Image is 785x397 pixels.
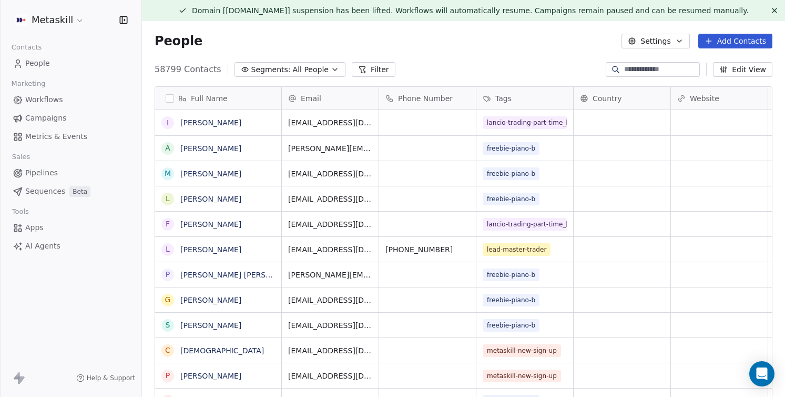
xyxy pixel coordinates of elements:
[166,269,170,280] div: P
[288,143,372,154] span: [PERSON_NAME][EMAIL_ADDRESS][PERSON_NAME][DOMAIN_NAME]
[180,245,241,254] a: [PERSON_NAME]
[7,39,46,55] span: Contacts
[180,372,241,380] a: [PERSON_NAME]
[69,186,90,197] span: Beta
[25,186,65,197] span: Sequences
[288,320,372,331] span: [EMAIL_ADDRESS][DOMAIN_NAME]
[8,128,133,145] a: Metrics & Events
[288,168,372,179] span: [EMAIL_ADDRESS][DOMAIN_NAME]
[483,243,550,256] span: lead-master-trader
[593,93,622,104] span: Country
[288,295,372,305] span: [EMAIL_ADDRESS][DOMAIN_NAME]
[166,244,170,255] div: L
[8,183,133,200] a: SequencesBeta
[180,321,241,330] a: [PERSON_NAME]
[180,346,264,355] a: [DEMOGRAPHIC_DATA]
[671,87,768,110] div: Website
[483,116,567,129] span: lancio-trading-part-time_[DATE]
[25,113,66,124] span: Campaigns
[483,142,539,155] span: freebie-piano-b
[25,222,44,233] span: Apps
[155,33,202,49] span: People
[180,296,241,304] a: [PERSON_NAME]
[25,241,60,252] span: AI Agents
[165,168,171,179] div: M
[483,370,561,382] span: metaskill-new-sign-up
[690,93,719,104] span: Website
[32,13,73,27] span: Metaskill
[180,271,305,279] a: [PERSON_NAME] [PERSON_NAME]
[483,167,539,180] span: freebie-piano-b
[379,87,476,110] div: Phone Number
[621,34,689,48] button: Settings
[180,170,241,178] a: [PERSON_NAME]
[713,62,772,77] button: Edit View
[8,237,133,255] a: AI Agents
[483,269,539,281] span: freebie-piano-b
[251,64,291,75] span: Segments:
[166,370,170,381] div: P
[483,193,539,205] span: freebie-piano-b
[166,320,170,331] div: S
[301,93,321,104] span: Email
[7,76,50,92] span: Marketing
[288,117,372,128] span: [EMAIL_ADDRESS][DOMAIN_NAME]
[8,164,133,182] a: Pipelines
[166,193,170,204] div: L
[191,93,228,104] span: Full Name
[483,218,567,231] span: lancio-trading-part-time_[DATE]
[25,58,50,69] span: People
[288,371,372,381] span: [EMAIL_ADDRESS][DOMAIN_NAME]
[25,94,63,105] span: Workflows
[385,244,470,255] span: [PHONE_NUMBER]
[288,270,372,280] span: [PERSON_NAME][EMAIL_ADDRESS][DOMAIN_NAME]
[25,131,87,142] span: Metrics & Events
[192,6,749,15] span: Domain [[DOMAIN_NAME]] suspension has been lifted. Workflows will automatically resume. Campaigns...
[398,93,453,104] span: Phone Number
[7,204,33,220] span: Tools
[293,64,329,75] span: All People
[7,149,35,165] span: Sales
[476,87,573,110] div: Tags
[352,62,395,77] button: Filter
[288,194,372,204] span: [EMAIL_ADDRESS][DOMAIN_NAME]
[288,244,372,255] span: [EMAIL_ADDRESS][DOMAIN_NAME]
[180,195,241,203] a: [PERSON_NAME]
[167,117,169,128] div: I
[483,344,561,357] span: metaskill-new-sign-up
[8,219,133,236] a: Apps
[288,219,372,230] span: [EMAIL_ADDRESS][DOMAIN_NAME]
[749,361,774,386] div: Open Intercom Messenger
[495,93,512,104] span: Tags
[165,294,171,305] div: G
[574,87,670,110] div: Country
[180,144,241,153] a: [PERSON_NAME]
[87,374,135,382] span: Help & Support
[155,63,221,76] span: 58799 Contacts
[155,87,281,110] div: Full Name
[165,143,170,154] div: A
[13,11,86,29] button: Metaskill
[180,118,241,127] a: [PERSON_NAME]
[8,55,133,72] a: People
[25,167,58,178] span: Pipelines
[165,345,170,356] div: c
[15,14,27,26] img: AVATAR%20METASKILL%20-%20Colori%20Positivo.png
[166,219,170,230] div: F
[8,91,133,108] a: Workflows
[282,87,379,110] div: Email
[180,220,241,229] a: [PERSON_NAME]
[483,294,539,306] span: freebie-piano-b
[288,345,372,356] span: [EMAIL_ADDRESS][DOMAIN_NAME]
[76,374,135,382] a: Help & Support
[8,110,133,127] a: Campaigns
[483,319,539,332] span: freebie-piano-b
[698,34,772,48] button: Add Contacts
